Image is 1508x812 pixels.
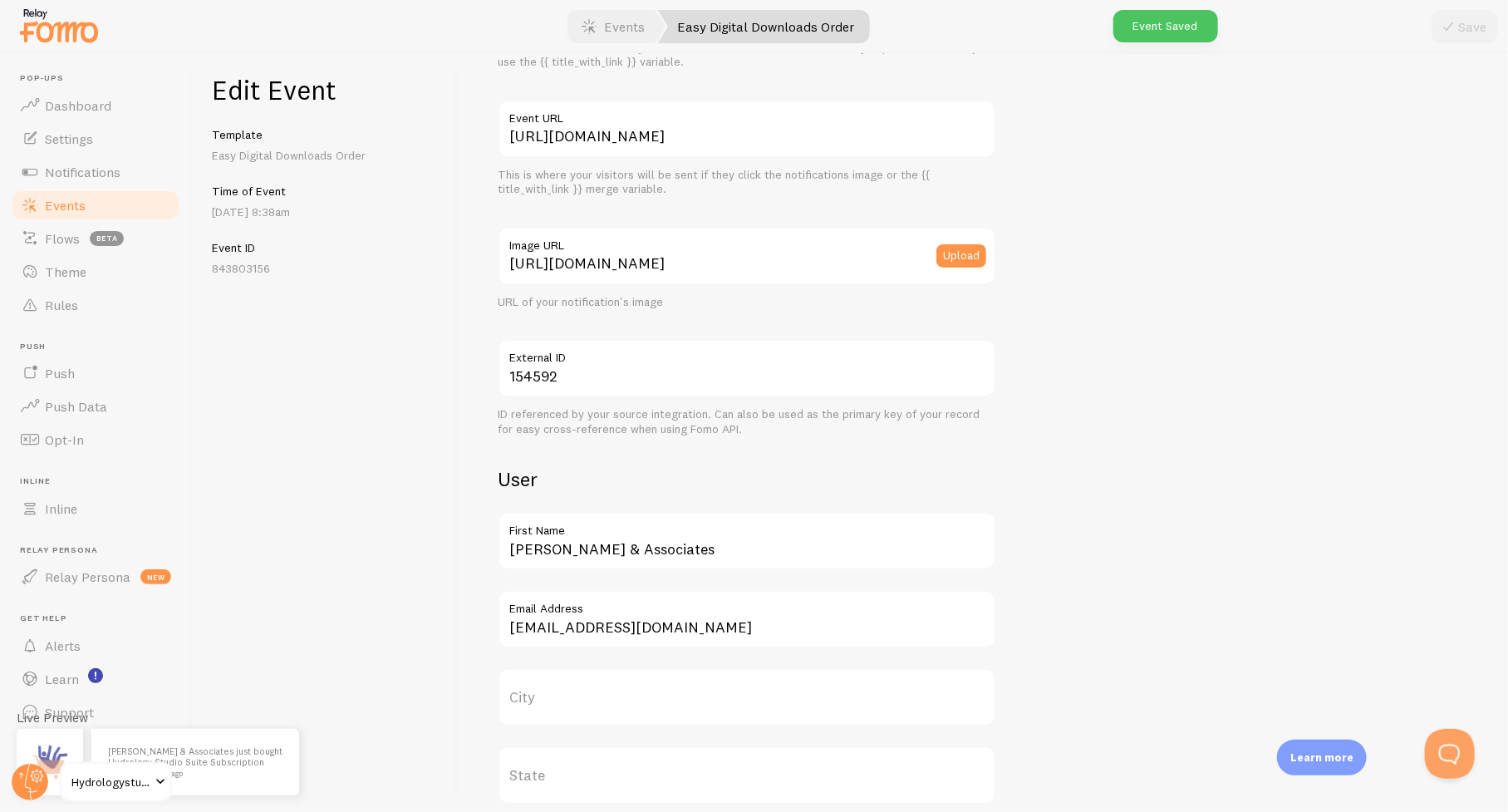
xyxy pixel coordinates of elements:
span: Pop-ups [20,73,181,84]
div: URL of your notification's image [498,295,996,310]
span: beta [90,231,124,246]
p: Learn more [1290,750,1353,765]
svg: <p>Watch New Feature Tutorials!</p> [88,668,103,683]
a: Push Data [10,390,181,423]
a: Settings [10,122,181,155]
span: new [140,569,171,584]
div: This is where your visitors will be sent if they click the notifications image or the {{ title_wi... [498,168,996,197]
a: Support [10,696,181,729]
p: Easy Digital Downloads Order [212,147,437,164]
span: Inline [20,476,181,487]
span: Dashboard [45,97,111,114]
div: ID referenced by your source integration. Can also be used as the primary key of your record for ... [498,407,996,436]
span: Push Data [45,398,107,415]
p: [DATE] 8:38am [212,204,437,220]
span: Theme [45,263,86,280]
a: Alerts [10,629,181,662]
h2: User [498,466,996,492]
iframe: Help Scout Beacon - Open [1425,729,1475,779]
label: Image URL [498,227,996,255]
label: State [498,746,996,805]
a: Opt-In [10,423,181,456]
a: Flows beta [10,222,181,255]
p: 843803156 [212,260,437,277]
h5: Event ID [212,240,437,255]
span: Relay Persona [45,568,130,585]
a: Events [10,189,181,222]
label: External ID [498,339,996,367]
span: Events [45,197,86,214]
div: This text will be bolded in your notification and link to the Event URL you provide below, if you... [498,41,996,70]
label: Email Address [498,590,996,618]
span: Relay Persona [20,545,181,556]
h1: Edit Event [212,73,437,107]
label: City [498,668,996,726]
span: Support [45,704,94,721]
div: Learn more [1277,740,1367,775]
h5: Template [212,127,437,142]
label: First Name [498,512,996,540]
button: Upload [936,244,986,268]
a: Inline [10,492,181,525]
span: Inline [45,500,77,517]
span: Opt-In [45,431,84,448]
img: fomo-relay-logo-orange.svg [17,4,101,47]
h5: Time of Event [212,184,437,199]
div: Event Saved [1113,10,1218,42]
a: Notifications [10,155,181,189]
a: Theme [10,255,181,288]
span: Get Help [20,613,181,624]
span: Learn [45,671,79,687]
a: Learn [10,662,181,696]
a: Relay Persona new [10,560,181,593]
span: Push [45,365,75,381]
span: Settings [45,130,93,147]
span: Notifications [45,164,120,180]
span: Rules [45,297,78,313]
span: Push [20,342,181,352]
a: Rules [10,288,181,322]
a: Push [10,357,181,390]
label: Event URL [498,100,996,128]
span: Hydrologystudio [71,772,150,792]
span: Flows [45,230,80,247]
a: Hydrologystudio [60,762,172,802]
a: Dashboard [10,89,181,122]
span: Alerts [45,637,81,654]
